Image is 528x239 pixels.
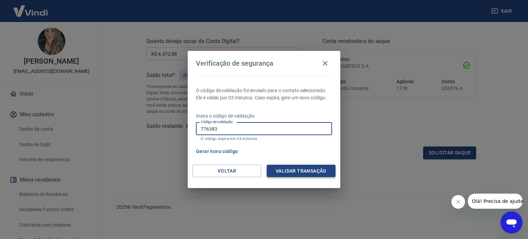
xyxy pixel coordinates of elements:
[4,5,58,10] span: Olá! Precisa de ajuda?
[500,211,522,233] iframe: Botão para abrir a janela de mensagens
[468,194,522,209] iframe: Mensagem da empresa
[192,165,261,177] button: Voltar
[196,87,332,101] p: O código de validação foi enviado para o contato selecionado. Ele é válido por 03 minutos. Caso e...
[267,165,335,177] button: Validar transação
[201,119,233,124] label: Código de validação
[196,112,332,120] p: Insira o código de validação
[193,145,241,158] button: Gerar novo código
[451,195,465,209] iframe: Fechar mensagem
[201,137,327,141] p: O código expira em 03 minutos.
[196,59,273,67] h4: Verificação de segurança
